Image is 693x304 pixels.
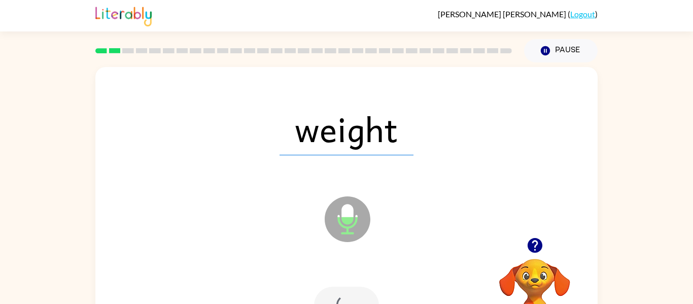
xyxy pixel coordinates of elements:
[570,9,595,19] a: Logout
[95,4,152,26] img: Literably
[438,9,598,19] div: ( )
[524,39,598,62] button: Pause
[438,9,568,19] span: [PERSON_NAME] [PERSON_NAME]
[280,103,413,155] span: weight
